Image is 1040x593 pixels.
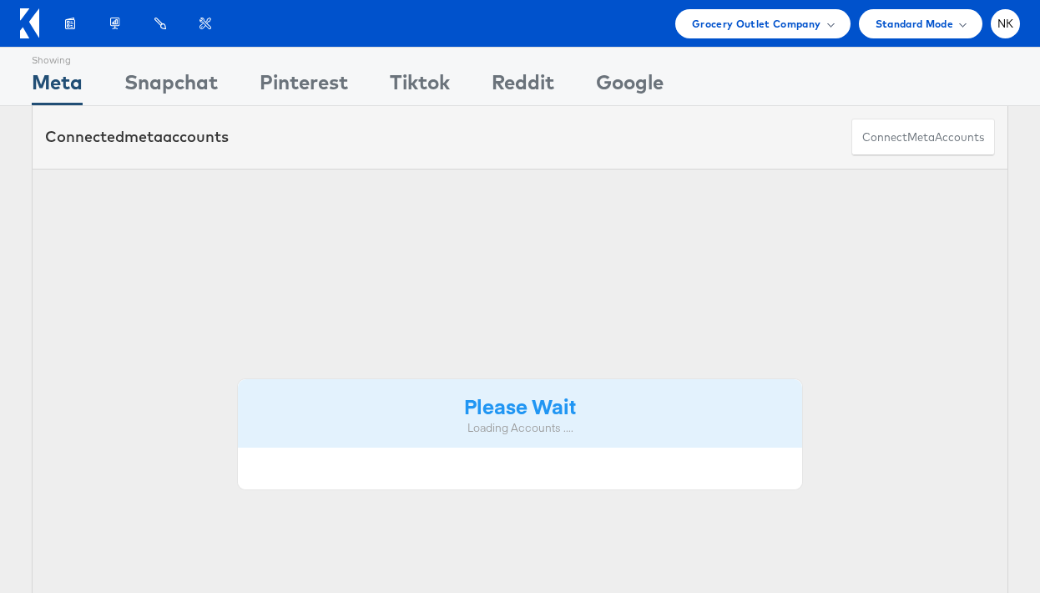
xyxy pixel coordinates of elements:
span: Standard Mode [876,15,953,33]
div: Meta [32,68,83,105]
div: Tiktok [390,68,450,105]
strong: Please Wait [464,392,576,419]
div: Pinterest [260,68,348,105]
span: NK [997,18,1014,29]
div: Google [596,68,664,105]
div: Connected accounts [45,126,229,148]
div: Snapchat [124,68,218,105]
div: Showing [32,48,83,68]
button: ConnectmetaAccounts [851,119,995,156]
div: Loading Accounts .... [250,420,790,436]
div: Reddit [492,68,554,105]
span: Grocery Outlet Company [692,15,821,33]
span: meta [124,127,163,146]
span: meta [907,129,935,145]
